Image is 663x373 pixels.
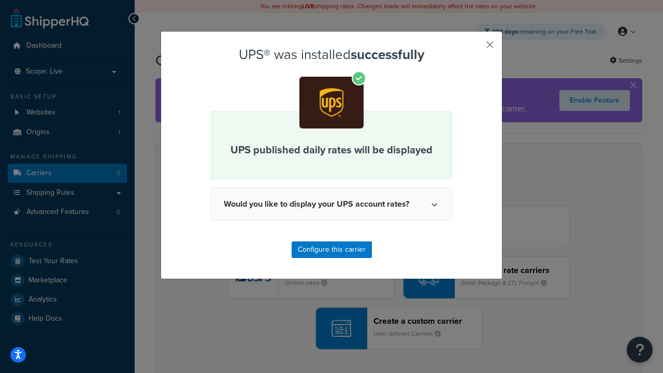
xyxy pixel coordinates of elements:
[224,142,439,157] p: UPS published daily rates will be displayed
[292,241,372,258] button: Configure this carrier
[351,45,424,64] strong: successfully
[211,47,452,62] h2: UPS® was installed
[299,77,364,128] img: app-ups.png
[352,71,366,85] i: Check mark
[211,188,452,221] button: Would you like to display your UPS account rates?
